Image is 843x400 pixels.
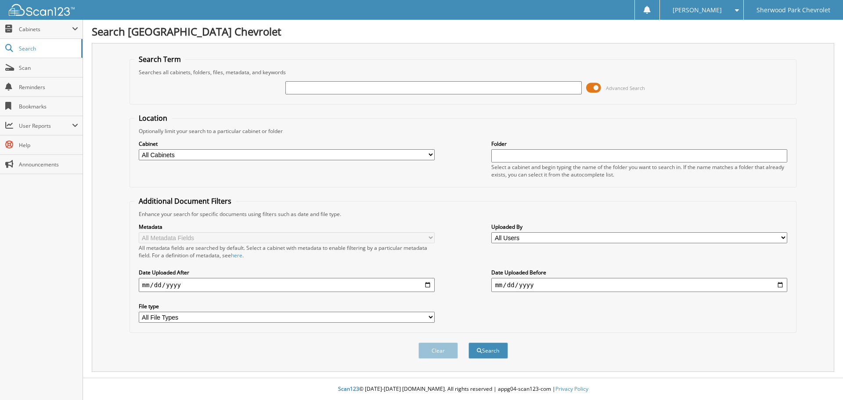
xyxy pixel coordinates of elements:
button: Clear [418,342,458,359]
span: Scan123 [338,385,359,393]
div: Enhance your search for specific documents using filters such as date and file type. [134,210,792,218]
label: Date Uploaded Before [491,269,787,276]
span: Scan [19,64,78,72]
label: Cabinet [139,140,435,148]
span: Advanced Search [606,85,645,91]
span: Cabinets [19,25,72,33]
img: scan123-logo-white.svg [9,4,75,16]
span: Bookmarks [19,103,78,110]
label: Metadata [139,223,435,231]
label: File type [139,303,435,310]
a: here [231,252,242,259]
legend: Search Term [134,54,185,64]
span: Search [19,45,77,52]
span: Announcements [19,161,78,168]
span: [PERSON_NAME] [673,7,722,13]
h1: Search [GEOGRAPHIC_DATA] Chevrolet [92,24,834,39]
div: All metadata fields are searched by default. Select a cabinet with metadata to enable filtering b... [139,244,435,259]
input: start [139,278,435,292]
span: Sherwood Park Chevrolet [757,7,830,13]
a: Privacy Policy [555,385,588,393]
label: Uploaded By [491,223,787,231]
span: Reminders [19,83,78,91]
legend: Additional Document Filters [134,196,236,206]
legend: Location [134,113,172,123]
button: Search [468,342,508,359]
div: Select a cabinet and begin typing the name of the folder you want to search in. If the name match... [491,163,787,178]
div: © [DATE]-[DATE] [DOMAIN_NAME]. All rights reserved | appg04-scan123-com | [83,378,843,400]
input: end [491,278,787,292]
span: Help [19,141,78,149]
div: Searches all cabinets, folders, files, metadata, and keywords [134,68,792,76]
span: User Reports [19,122,72,130]
label: Date Uploaded After [139,269,435,276]
div: Optionally limit your search to a particular cabinet or folder [134,127,792,135]
label: Folder [491,140,787,148]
